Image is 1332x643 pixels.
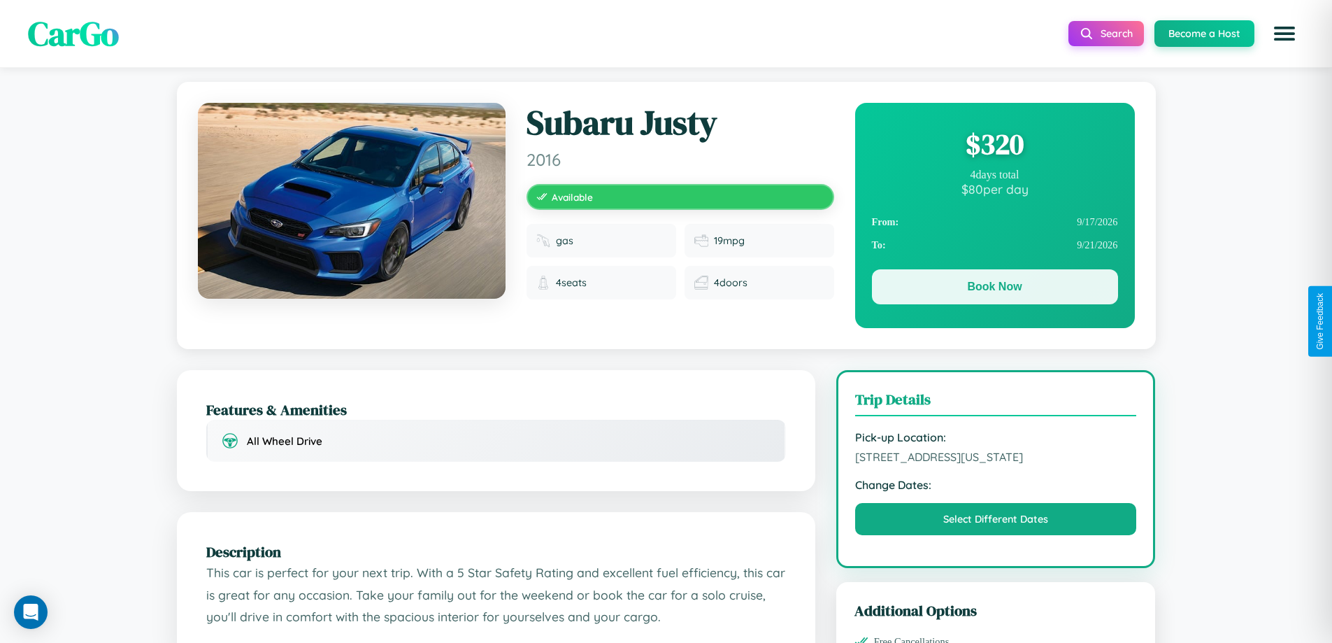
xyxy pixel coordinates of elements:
div: Give Feedback [1315,293,1325,350]
span: [STREET_ADDRESS][US_STATE] [855,450,1137,464]
strong: From: [872,216,899,228]
button: Open menu [1265,14,1304,53]
p: This car is perfect for your next trip. With a 5 Star Safety Rating and excellent fuel efficiency... [206,562,786,628]
div: 4 days total [872,169,1118,181]
img: Fuel type [536,234,550,248]
strong: Change Dates: [855,478,1137,492]
button: Search [1068,21,1144,46]
strong: Pick-up Location: [855,430,1137,444]
span: All Wheel Drive [247,434,322,448]
span: 4 doors [714,276,747,289]
h2: Description [206,542,786,562]
span: Available [552,191,593,203]
img: Fuel efficiency [694,234,708,248]
span: 4 seats [556,276,587,289]
span: CarGo [28,10,119,57]
div: $ 80 per day [872,181,1118,197]
h3: Trip Details [855,389,1137,416]
h1: Subaru Justy [527,103,834,143]
div: $ 320 [872,125,1118,163]
button: Select Different Dates [855,503,1137,535]
img: Seats [536,276,550,290]
strong: To: [872,239,886,251]
img: Doors [694,276,708,290]
div: Open Intercom Messenger [14,595,48,629]
button: Become a Host [1154,20,1254,47]
img: Subaru Justy 2016 [198,103,506,299]
span: gas [556,234,573,247]
h3: Additional Options [854,600,1138,621]
div: 9 / 17 / 2026 [872,211,1118,234]
h2: Features & Amenities [206,400,786,420]
div: 9 / 21 / 2026 [872,234,1118,257]
span: Search [1101,27,1133,40]
button: Book Now [872,269,1118,304]
span: 2016 [527,149,834,170]
span: 19 mpg [714,234,745,247]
